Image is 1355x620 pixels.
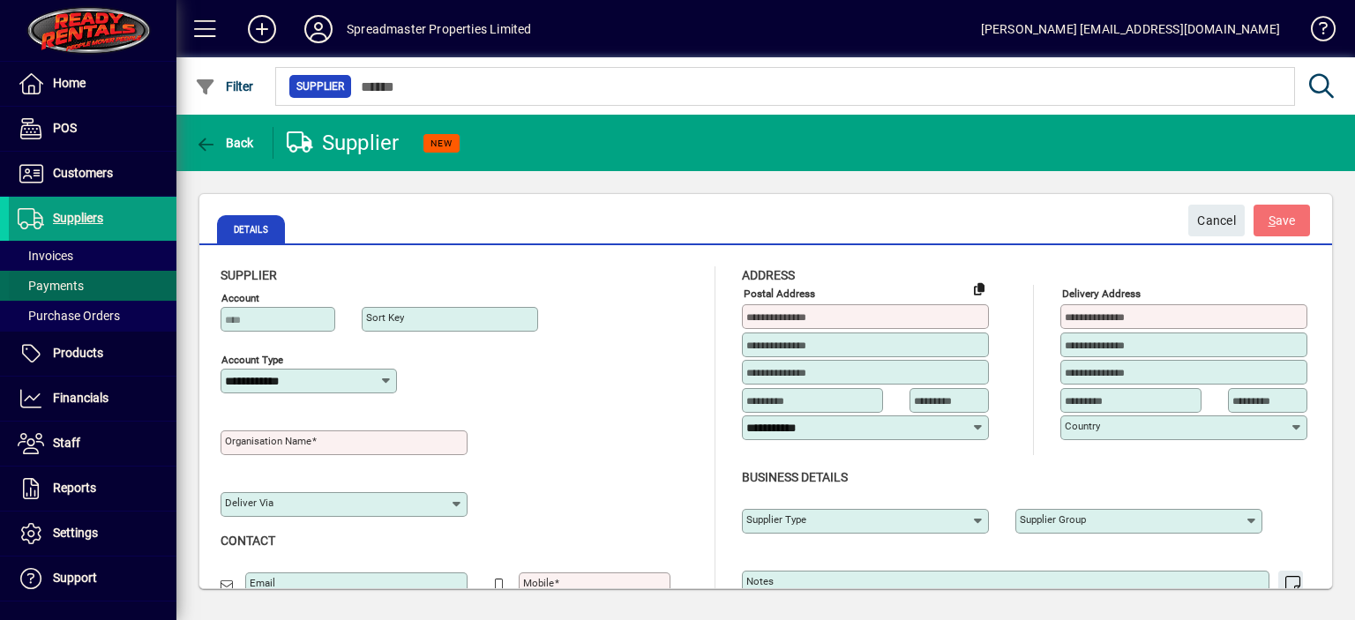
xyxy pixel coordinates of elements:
[53,571,97,585] span: Support
[1298,4,1333,61] a: Knowledge Base
[9,557,176,601] a: Support
[53,76,86,90] span: Home
[9,62,176,106] a: Home
[18,279,84,293] span: Payments
[53,166,113,180] span: Customers
[53,481,96,495] span: Reports
[18,249,73,263] span: Invoices
[195,79,254,93] span: Filter
[9,107,176,151] a: POS
[53,121,77,135] span: POS
[1254,205,1310,236] button: Save
[9,152,176,196] a: Customers
[234,13,290,45] button: Add
[290,13,347,45] button: Profile
[195,136,254,150] span: Back
[250,577,275,589] mat-label: Email
[53,211,103,225] span: Suppliers
[221,534,275,548] span: Contact
[1269,213,1276,228] span: S
[217,215,285,243] span: Details
[1020,513,1086,526] mat-label: Supplier group
[9,271,176,301] a: Payments
[1188,205,1245,236] button: Cancel
[1269,206,1296,235] span: ave
[981,15,1280,43] div: [PERSON_NAME] [EMAIL_ADDRESS][DOMAIN_NAME]
[53,436,80,450] span: Staff
[9,301,176,331] a: Purchase Orders
[221,354,283,366] mat-label: Account Type
[221,292,259,304] mat-label: Account
[9,241,176,271] a: Invoices
[742,268,795,282] span: Address
[746,513,806,526] mat-label: Supplier type
[191,71,258,102] button: Filter
[176,127,273,159] app-page-header-button: Back
[296,78,344,95] span: Supplier
[191,127,258,159] button: Back
[9,422,176,466] a: Staff
[9,467,176,511] a: Reports
[9,377,176,421] a: Financials
[965,274,993,303] button: Copy to Delivery address
[18,309,120,323] span: Purchase Orders
[523,577,554,589] mat-label: Mobile
[225,497,273,509] mat-label: Deliver via
[746,575,774,587] mat-label: Notes
[287,129,400,157] div: Supplier
[1197,206,1236,235] span: Cancel
[53,526,98,540] span: Settings
[430,138,453,149] span: NEW
[53,391,109,405] span: Financials
[225,435,311,447] mat-label: Organisation name
[9,512,176,556] a: Settings
[347,15,531,43] div: Spreadmaster Properties Limited
[9,332,176,376] a: Products
[366,311,404,324] mat-label: Sort key
[221,268,277,282] span: Supplier
[742,470,848,484] span: Business details
[53,346,103,360] span: Products
[1065,420,1100,432] mat-label: Country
